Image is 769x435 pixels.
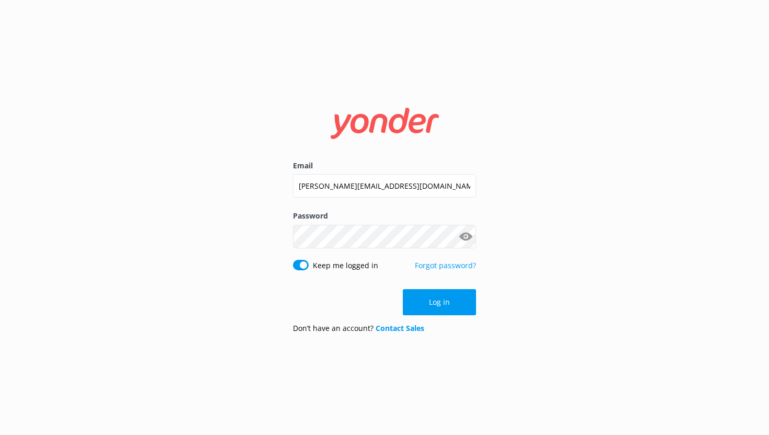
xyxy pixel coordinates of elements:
[403,289,476,315] button: Log in
[293,210,476,222] label: Password
[313,260,378,271] label: Keep me logged in
[415,260,476,270] a: Forgot password?
[376,323,424,333] a: Contact Sales
[455,226,476,247] button: Show password
[293,174,476,198] input: user@emailaddress.com
[293,160,476,171] label: Email
[293,323,424,334] p: Don’t have an account?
